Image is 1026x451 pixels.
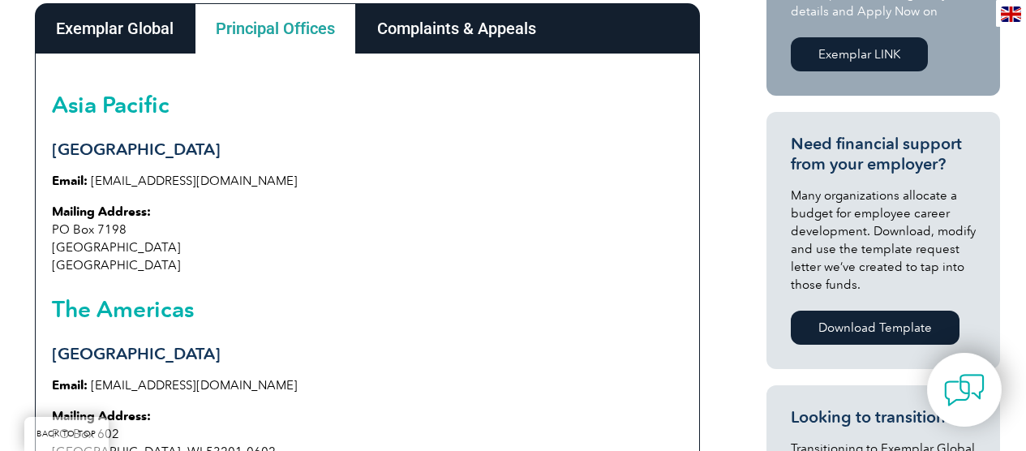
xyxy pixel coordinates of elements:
[52,174,88,188] strong: Email:
[791,407,976,427] h3: Looking to transition?
[195,3,356,54] div: Principal Offices
[52,140,683,160] h3: [GEOGRAPHIC_DATA]
[791,187,976,294] p: Many organizations allocate a budget for employee career development. Download, modify and use th...
[24,417,109,451] a: BACK TO TOP
[52,203,683,274] p: PO Box 7198 [GEOGRAPHIC_DATA] [GEOGRAPHIC_DATA]
[52,378,88,393] strong: Email:
[52,204,151,219] strong: Mailing Address:
[356,3,557,54] div: Complaints & Appeals
[1001,6,1021,22] img: en
[944,370,985,410] img: contact-chat.png
[35,3,195,54] div: Exemplar Global
[52,92,683,118] h2: Asia Pacific
[791,311,959,345] a: Download Template
[52,296,683,322] h2: The Americas
[791,37,928,71] a: Exemplar LINK
[52,409,151,423] strong: Mailing Address:
[91,174,298,188] a: [EMAIL_ADDRESS][DOMAIN_NAME]
[52,344,683,364] h3: [GEOGRAPHIC_DATA]
[791,134,976,174] h3: Need financial support from your employer?
[91,378,298,393] a: [EMAIL_ADDRESS][DOMAIN_NAME]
